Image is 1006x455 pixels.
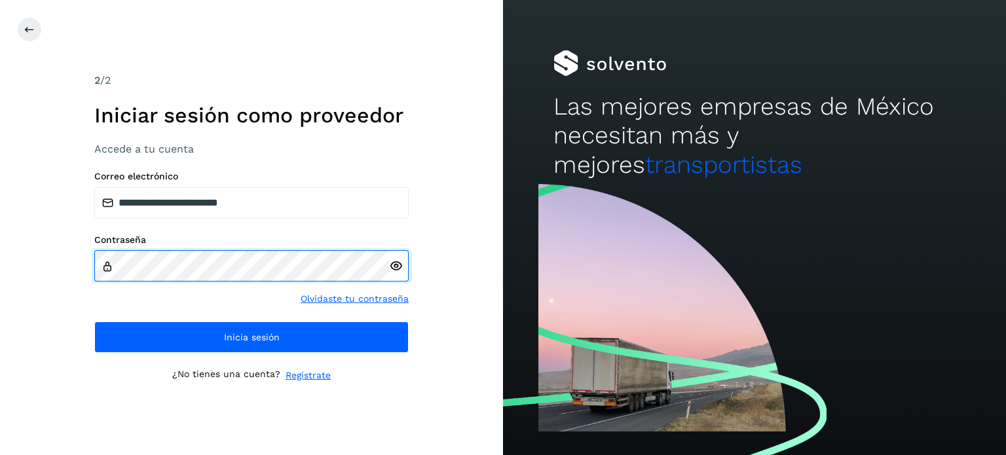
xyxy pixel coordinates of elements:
[301,292,409,306] a: Olvidaste tu contraseña
[286,369,331,382] a: Regístrate
[94,234,409,246] label: Contraseña
[94,171,409,182] label: Correo electrónico
[645,151,802,179] span: transportistas
[94,74,100,86] span: 2
[553,92,956,179] h2: Las mejores empresas de México necesitan más y mejores
[172,369,280,382] p: ¿No tienes una cuenta?
[94,73,409,88] div: /2
[94,321,409,353] button: Inicia sesión
[224,333,280,342] span: Inicia sesión
[94,103,409,128] h1: Iniciar sesión como proveedor
[94,143,409,155] h3: Accede a tu cuenta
